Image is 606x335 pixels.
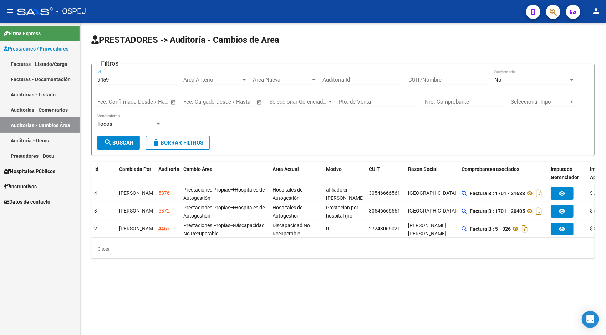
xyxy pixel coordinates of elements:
span: Firma Express [4,30,41,37]
span: Prestaciones Propias Hospitales de Autogestión [183,205,265,219]
span: Area Actual [273,166,299,172]
span: PRESTADORES -> Auditoría - Cambios de Area [91,35,279,45]
span: Cambiada Por [119,166,151,172]
span: 0 [326,226,329,231]
datatable-header-cell: Comprobantes asociados [459,162,548,193]
button: Open calendar [169,98,178,106]
datatable-header-cell: Auditoria [156,162,180,193]
input: End date [127,99,162,105]
span: Prestadores / Proveedores [4,45,68,53]
datatable-header-cell: CUIT [366,162,405,193]
strong: Factura B : 1701 - 20405 [470,208,525,214]
span: Comprobantes asociados [462,166,519,172]
span: 30546666561 [369,190,400,196]
span: Buscar [104,140,133,146]
mat-icon: delete [152,138,161,147]
span: 27243066021 [369,226,400,231]
datatable-header-cell: Id [91,162,116,193]
span: Id [94,166,98,172]
span: Hospitales Públicos [4,167,55,175]
span: CUIT [369,166,380,172]
div: 5876 [158,189,170,197]
datatable-header-cell: Imputado Gerenciador [548,162,587,193]
div: 5872 [158,207,170,215]
datatable-header-cell: Motivo [323,162,366,193]
span: Todos [97,121,112,127]
span: Discapacidad No Recuperable [273,223,310,236]
i: Descargar documento [520,223,529,235]
span: - OSPEJ [56,4,86,19]
span: Seleccionar Tipo [511,99,569,105]
input: Start date [183,99,207,105]
datatable-header-cell: Razon Social [405,162,459,193]
span: Razon Social [408,166,438,172]
span: Borrar Filtros [152,140,203,146]
div: [PERSON_NAME] [PERSON_NAME] [408,221,456,238]
div: [GEOGRAPHIC_DATA] [408,189,456,197]
span: Instructivos [4,183,37,190]
span: Prestaciones Propias Hospitales de Autogestión [183,187,265,201]
span: 4 [94,190,97,196]
span: Hospitales de Autogestión [273,205,302,219]
span: afiliado en [PERSON_NAME] de conexion [326,187,364,209]
span: [PERSON_NAME] [119,208,157,214]
span: Motivo [326,166,342,172]
div: 3 total [91,240,595,258]
input: Start date [97,99,121,105]
span: 30546666561 [369,208,400,214]
i: Descargar documento [534,188,544,199]
div: 4467 [158,225,170,233]
span: Prestaciones Propias Discapacidad No Recuperable [183,223,265,236]
datatable-header-cell: Cambio Área [180,162,270,193]
mat-icon: menu [6,7,14,15]
input: End date [213,99,248,105]
datatable-header-cell: Cambiada Por [116,162,156,193]
span: Cambio Área [183,166,213,172]
datatable-header-cell: Area Actual [270,162,323,193]
div: [GEOGRAPHIC_DATA] [408,207,456,215]
div: Open Intercom Messenger [582,311,599,328]
button: Borrar Filtros [146,136,210,150]
span: [PERSON_NAME] [119,226,157,231]
button: Open calendar [255,98,264,106]
span: No [494,77,501,83]
span: Prestación por hospital (no autorizada) [326,205,358,227]
h3: Filtros [97,58,122,68]
button: Buscar [97,136,140,150]
strong: Factura B : 5 - 326 [470,226,511,232]
strong: Factura B : 1701 - 21633 [470,190,525,196]
span: Auditoria [158,166,179,172]
span: Area Anterior [183,77,241,83]
span: Seleccionar Gerenciador [269,99,327,105]
span: Area Nueva [253,77,311,83]
mat-icon: person [592,7,600,15]
span: Datos de contacto [4,198,50,206]
span: 3 [94,208,97,214]
span: Imputado Gerenciador [551,166,579,180]
span: [PERSON_NAME] [119,190,157,196]
mat-icon: search [104,138,112,147]
i: Descargar documento [534,205,544,217]
span: 2 [94,226,97,231]
span: Hospitales de Autogestión [273,187,302,201]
